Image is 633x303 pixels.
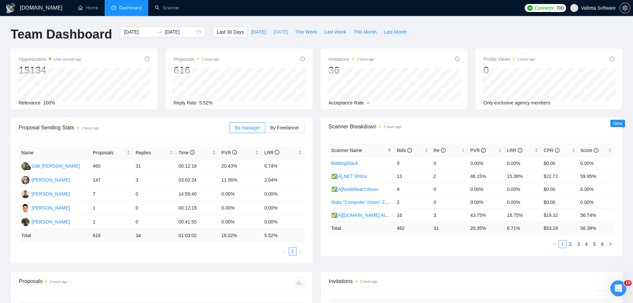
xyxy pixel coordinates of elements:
[295,28,317,36] span: This Week
[483,55,535,63] span: Profile Views
[219,187,262,201] td: 0.00%
[620,5,630,11] span: setting
[262,187,304,201] td: 0.00%
[136,149,168,156] span: Replies
[21,176,30,184] img: VS
[386,145,393,155] span: filter
[384,28,407,36] span: Last Month
[578,157,614,170] td: 0.00%
[504,183,541,196] td: 0.00%
[297,247,305,255] li: Next Page
[21,190,30,198] img: MK
[606,240,614,248] li: Next Page
[367,100,369,105] span: --
[53,58,81,61] time: a few seconds ago
[567,240,575,248] li: 2
[219,159,262,173] td: 20.43%
[504,196,541,209] td: 0.00%
[483,64,535,76] div: 0
[21,177,70,182] a: VS[PERSON_NAME]
[78,5,98,11] a: homeHome
[329,55,374,63] span: Invitations
[431,222,468,234] td: 31
[578,183,614,196] td: 0.00%
[19,123,230,132] span: Proposal Sending Stats
[176,187,219,201] td: 14:59:40
[572,6,577,10] span: user
[133,187,176,201] td: 0
[262,201,304,215] td: 0.00%
[556,4,564,12] span: 700
[354,28,376,36] span: This Month
[111,5,116,10] span: dashboard
[541,222,578,234] td: $ 53.28
[441,148,446,153] span: info-circle
[331,174,367,179] a: ✅[A].NET Shilov
[331,213,392,218] a: ✅[A][DOMAIN_NAME] Aluev
[610,280,626,296] iframe: Intercom live chat
[504,157,541,170] td: 0.00%
[394,196,431,209] td: 2
[281,247,289,255] li: Previous Page
[517,58,535,61] time: 2 hours ago
[19,146,90,159] th: Name
[21,163,80,168] a: GKGde [PERSON_NAME]
[190,150,195,155] span: info-circle
[624,280,632,286] span: 10
[553,242,557,246] span: left
[468,222,504,234] td: 20.35 %
[291,27,321,37] button: This Week
[559,240,566,248] a: 1
[232,150,237,155] span: info-circle
[173,100,196,105] span: Reply Rate
[19,277,161,288] div: Proposals
[331,200,401,205] a: Stats "Computer Vision" Zhuvagin
[145,57,150,61] span: info-circle
[219,215,262,229] td: 0.00%
[434,148,446,153] span: Re
[81,126,99,130] time: 2 hours ago
[599,240,606,248] a: 6
[555,148,560,153] span: info-circle
[610,57,614,61] span: info-circle
[575,240,582,248] a: 3
[289,247,297,255] li: 1
[221,150,237,155] span: PVR
[329,277,614,285] span: Invitations
[32,190,70,198] div: [PERSON_NAME]
[21,205,70,210] a: DC[PERSON_NAME]
[504,209,541,222] td: 18.75%
[178,150,194,155] span: Time
[468,183,504,196] td: 0.00%
[90,159,133,173] td: 460
[394,183,431,196] td: 8
[264,150,279,155] span: LRR
[329,100,364,105] span: Acceptance Rate
[294,280,304,285] span: download
[213,27,248,37] button: Last 30 Days
[468,196,504,209] td: 0.00%
[217,28,244,36] span: Last 30 Days
[544,148,559,153] span: CPR
[124,28,154,36] input: Start date
[32,176,70,184] div: [PERSON_NAME]
[90,146,133,159] th: Proposals
[329,122,615,131] span: Scanner Breakdown
[578,170,614,183] td: 59.95%
[590,240,598,248] li: 5
[357,58,374,61] time: 2 hours ago
[300,57,305,61] span: info-circle
[299,249,303,253] span: right
[21,218,30,226] img: MT
[324,28,346,36] span: Last Week
[176,173,219,187] td: 03:02:24
[21,219,70,224] a: MT[PERSON_NAME]
[289,248,296,255] a: 1
[133,173,176,187] td: 3
[468,170,504,183] td: 46.15%
[481,148,486,153] span: info-circle
[176,215,219,229] td: 00:41:55
[32,218,70,226] div: [PERSON_NAME]
[470,148,486,153] span: PVR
